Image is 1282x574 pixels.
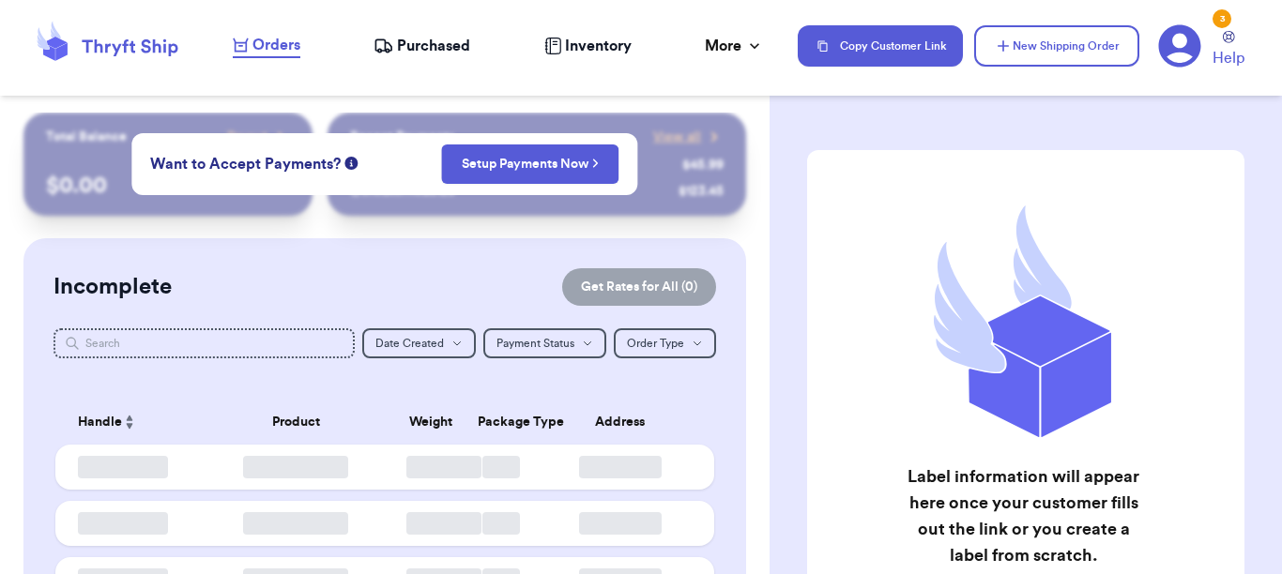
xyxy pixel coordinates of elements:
[653,128,724,146] a: View all
[1158,24,1201,68] a: 3
[537,400,714,445] th: Address
[150,153,341,175] span: Want to Accept Payments?
[544,35,632,57] a: Inventory
[350,128,454,146] p: Recent Payments
[362,328,476,358] button: Date Created
[53,272,172,302] h2: Incomplete
[122,411,137,433] button: Sort ascending
[705,35,764,57] div: More
[496,338,574,349] span: Payment Status
[653,128,701,146] span: View all
[562,268,716,306] button: Get Rates for All (0)
[227,128,267,146] span: Payout
[46,171,290,201] p: $ 0.00
[53,328,355,358] input: Search
[974,25,1139,67] button: New Shipping Order
[483,328,606,358] button: Payment Status
[397,35,470,57] span: Purchased
[197,400,395,445] th: Product
[233,34,300,58] a: Orders
[252,34,300,56] span: Orders
[614,328,716,358] button: Order Type
[1213,9,1231,28] div: 3
[1213,47,1244,69] span: Help
[374,35,470,57] a: Purchased
[46,128,127,146] p: Total Balance
[903,463,1145,568] h2: Label information will appear here once your customer fills out the link or you create a label fr...
[565,35,632,57] span: Inventory
[679,182,724,201] div: $ 123.45
[442,144,619,184] button: Setup Payments Now
[395,400,466,445] th: Weight
[798,25,963,67] button: Copy Customer Link
[682,156,724,174] div: $ 45.99
[227,128,290,146] a: Payout
[78,413,122,432] span: Handle
[627,338,684,349] span: Order Type
[462,155,600,174] a: Setup Payments Now
[466,400,538,445] th: Package Type
[375,338,444,349] span: Date Created
[1213,31,1244,69] a: Help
